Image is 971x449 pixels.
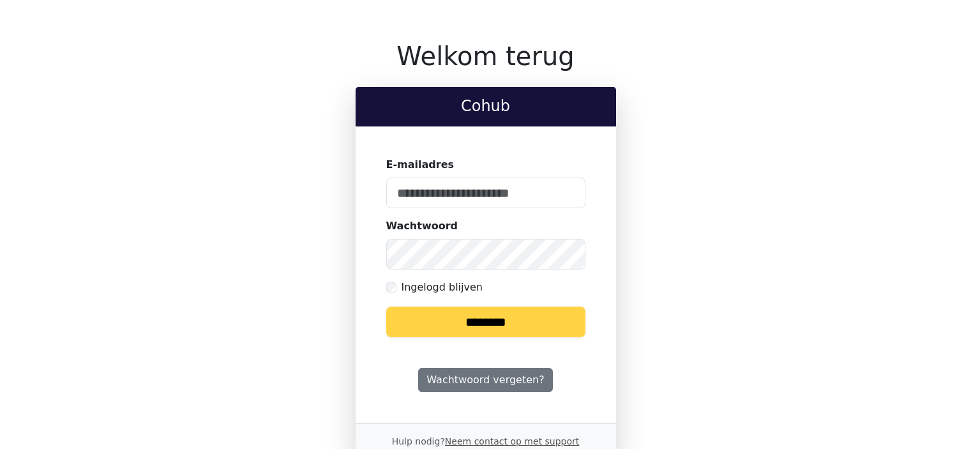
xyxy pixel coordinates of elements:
h2: Cohub [366,97,606,116]
small: Hulp nodig? [392,436,580,446]
label: Wachtwoord [386,218,458,234]
h1: Welkom terug [356,41,616,72]
a: Neem contact op met support [445,436,579,446]
label: E-mailadres [386,157,455,172]
a: Wachtwoord vergeten? [418,368,552,392]
label: Ingelogd blijven [402,280,483,295]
